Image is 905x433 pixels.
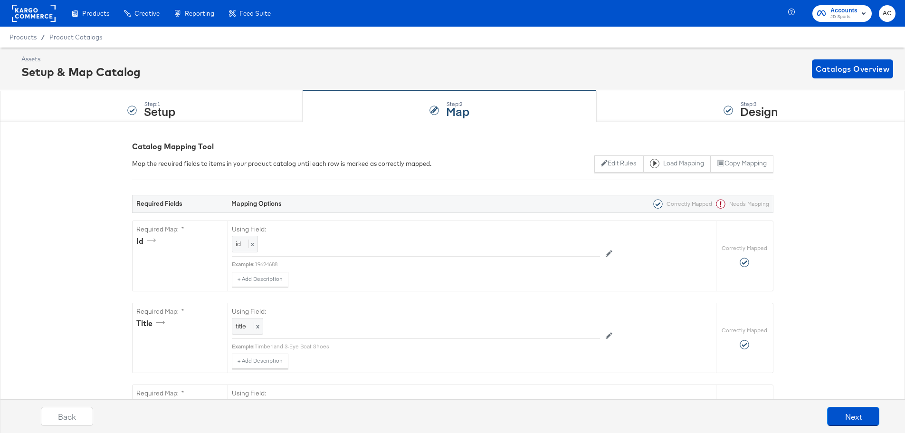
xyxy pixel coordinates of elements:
[21,64,141,80] div: Setup & Map Catalog
[231,199,282,208] strong: Mapping Options
[136,236,159,247] div: id
[49,33,102,41] a: Product Catalogs
[136,225,224,234] label: Required Map: *
[649,199,712,209] div: Correctly Mapped
[830,13,857,21] span: JD Sports
[812,59,893,78] button: Catalogs Overview
[812,5,872,22] button: AccountsJD Sports
[232,389,600,398] label: Using Field:
[643,155,711,173] button: Load Mapping
[255,260,600,268] div: 19624688
[136,318,168,329] div: title
[144,103,175,119] strong: Setup
[816,62,889,76] span: Catalogs Overview
[144,101,175,107] div: Step: 1
[136,199,182,208] strong: Required Fields
[232,272,288,287] button: + Add Description
[132,141,773,152] div: Catalog Mapping Tool
[37,33,49,41] span: /
[254,322,259,330] span: x
[232,260,255,268] div: Example:
[134,10,160,17] span: Creative
[740,103,778,119] strong: Design
[827,407,879,426] button: Next
[239,10,271,17] span: Feed Suite
[232,225,600,234] label: Using Field:
[232,307,600,316] label: Using Field:
[883,8,892,19] span: AC
[711,155,773,173] button: Copy Mapping
[594,155,643,173] button: Edit Rules
[136,389,224,398] label: Required Map: *
[446,101,469,107] div: Step: 2
[255,343,600,350] div: Timberland 3-Eye Boat Shoes
[236,240,241,248] span: id
[185,10,214,17] span: Reporting
[446,103,469,119] strong: Map
[722,244,767,252] label: Correctly Mapped
[236,322,246,330] span: title
[722,327,767,334] label: Correctly Mapped
[879,5,895,22] button: AC
[232,343,255,350] div: Example:
[740,101,778,107] div: Step: 3
[248,240,254,248] span: x
[82,10,109,17] span: Products
[136,307,224,316] label: Required Map: *
[10,33,37,41] span: Products
[41,407,93,426] button: Back
[232,354,288,369] button: + Add Description
[21,55,141,64] div: Assets
[132,159,431,168] div: Map the required fields to items in your product catalog until each row is marked as correctly ma...
[712,199,769,209] div: Needs Mapping
[830,6,857,16] span: Accounts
